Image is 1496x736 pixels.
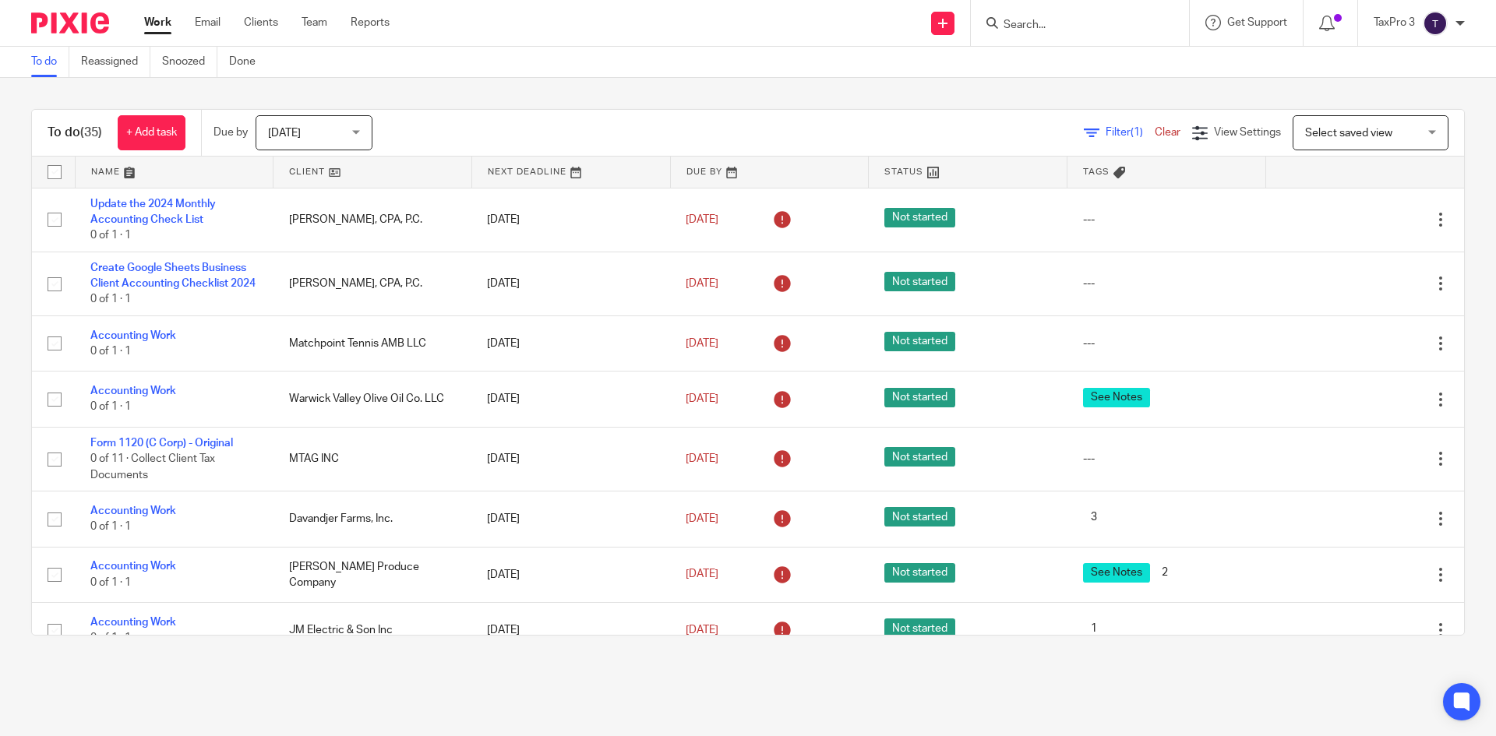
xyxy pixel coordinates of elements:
span: [DATE] [268,128,301,139]
p: TaxPro 3 [1374,15,1415,30]
a: Reassigned [81,47,150,77]
img: Pixie [31,12,109,33]
p: Due by [213,125,248,140]
span: 1 [1083,618,1105,638]
span: [DATE] [686,338,718,349]
span: 3 [1083,507,1105,526]
td: [DATE] [471,315,670,371]
a: Clear [1155,127,1180,138]
a: Accounting Work [90,386,176,396]
div: --- [1083,212,1251,227]
td: [PERSON_NAME] Produce Company [273,547,472,602]
span: (35) [80,126,102,139]
img: svg%3E [1423,11,1448,36]
span: Not started [884,388,955,407]
span: 0 of 1 · 1 [90,402,131,413]
div: --- [1083,451,1251,467]
a: Clients [244,15,278,30]
span: Not started [884,507,955,526]
span: Not started [884,618,955,638]
span: Not started [884,272,955,291]
span: See Notes [1083,563,1150,583]
td: [PERSON_NAME], CPA, P.C. [273,252,472,315]
td: [DATE] [471,603,670,658]
a: Team [302,15,327,30]
a: Accounting Work [90,330,176,341]
a: Create Google Sheets Business Client Accounting Checklist 2024 [90,262,256,289]
a: Snoozed [162,47,217,77]
td: Davandjer Farms, Inc. [273,491,472,547]
div: --- [1083,336,1251,351]
a: Accounting Work [90,505,176,516]
td: [DATE] [471,491,670,547]
a: Reports [351,15,390,30]
a: + Add task [118,115,185,150]
div: --- [1083,276,1251,291]
span: Not started [884,208,955,227]
td: Matchpoint Tennis AMB LLC [273,315,472,371]
span: (1) [1131,127,1143,138]
td: [PERSON_NAME], CPA, P.C. [273,188,472,252]
span: Get Support [1227,17,1287,28]
span: 0 of 1 · 1 [90,577,131,588]
span: Not started [884,563,955,583]
a: To do [31,47,69,77]
span: Tags [1083,167,1110,176]
h1: To do [48,125,102,141]
span: 0 of 1 · 1 [90,294,131,305]
span: [DATE] [686,453,718,464]
span: Not started [884,332,955,351]
a: Update the 2024 Monthly Accounting Check List [90,199,216,225]
span: 0 of 1 · 1 [90,632,131,643]
span: [DATE] [686,569,718,580]
span: 0 of 11 · Collect Client Tax Documents [90,453,215,481]
span: [DATE] [686,214,718,225]
a: Accounting Work [90,561,176,572]
span: 0 of 1 · 1 [90,346,131,357]
td: [DATE] [471,372,670,427]
input: Search [1002,19,1142,33]
td: [DATE] [471,252,670,315]
span: See Notes [1083,388,1150,407]
a: Form 1120 (C Corp) - Original [90,438,233,449]
span: 2 [1154,563,1176,583]
td: [DATE] [471,547,670,602]
span: Select saved view [1305,128,1392,139]
span: [DATE] [686,513,718,524]
a: Email [195,15,221,30]
a: Work [144,15,171,30]
span: [DATE] [686,625,718,636]
td: [DATE] [471,188,670,252]
span: Not started [884,447,955,467]
a: Accounting Work [90,617,176,628]
span: View Settings [1214,127,1281,138]
td: JM Electric & Son Inc [273,603,472,658]
span: 0 of 1 · 1 [90,522,131,533]
td: MTAG INC [273,427,472,491]
span: [DATE] [686,393,718,404]
td: [DATE] [471,427,670,491]
td: Warwick Valley Olive Oil Co. LLC [273,372,472,427]
span: [DATE] [686,278,718,289]
span: 0 of 1 · 1 [90,230,131,241]
span: Filter [1106,127,1155,138]
a: Done [229,47,267,77]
